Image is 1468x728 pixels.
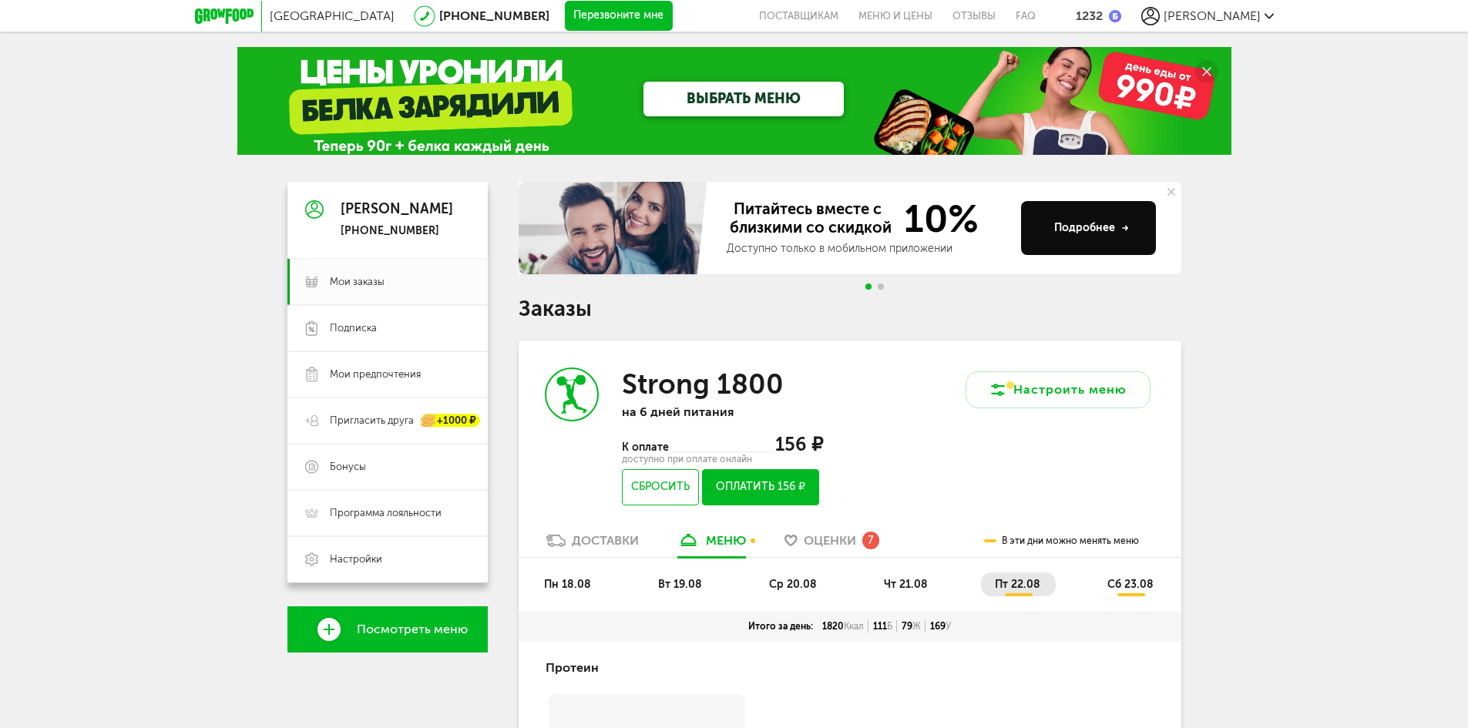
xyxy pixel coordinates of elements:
[341,224,453,238] div: [PHONE_NUMBER]
[287,351,488,398] a: Мои предпочтения
[565,1,673,32] button: Перезвоните мне
[777,532,887,557] a: Оценки 7
[544,578,591,591] span: пн 18.08
[1054,220,1129,236] div: Подробнее
[538,532,647,557] a: Доставки
[287,606,488,653] a: Посмотреть меню
[862,532,879,549] div: 7
[702,469,818,505] button: Оплатить 156 ₽
[727,241,1009,257] div: Доступно только в мобильном приложении
[884,578,928,591] span: чт 21.08
[706,533,746,548] div: меню
[1107,578,1154,591] span: сб 23.08
[865,283,872,290] span: Go to slide 1
[287,259,488,305] a: Мои заказы
[818,620,868,632] div: 1820
[727,200,895,238] span: Питайтесь вместе с близкими со скидкой
[357,622,468,636] span: Посмотреть меню
[330,552,382,566] span: Настройки
[1076,8,1103,23] div: 1232
[519,299,1181,319] h1: Заказы
[287,490,488,536] a: Программа лояльности
[622,455,822,463] div: доступно при оплате онлайн
[670,532,754,557] a: меню
[658,578,702,591] span: вт 19.08
[622,404,822,419] p: на 6 дней питания
[330,460,366,474] span: Бонусы
[868,620,897,632] div: 111
[287,305,488,351] a: Подписка
[287,444,488,490] a: Бонусы
[330,321,377,335] span: Подписка
[912,621,921,632] span: Ж
[887,621,892,632] span: Б
[546,653,599,683] h4: Протеин
[622,367,784,401] h3: Strong 1800
[966,371,1151,408] button: Настроить меню
[878,283,884,290] span: Go to slide 2
[995,578,1040,591] span: пт 22.08
[1109,10,1121,22] img: bonus_b.cdccf46.png
[572,533,639,548] div: Доставки
[287,536,488,582] a: Настройки
[804,533,856,548] span: Оценки
[895,200,979,238] span: 10%
[622,441,670,454] span: К оплате
[330,414,414,428] span: Пригласить друга
[897,620,925,632] div: 79
[925,620,956,632] div: 169
[622,469,698,505] button: Сбросить
[984,525,1139,557] div: В эти дни можно менять меню
[643,82,844,116] a: ВЫБРАТЬ МЕНЮ
[287,398,488,444] a: Пригласить друга +1000 ₽
[330,275,385,289] span: Мои заказы
[270,8,395,23] span: [GEOGRAPHIC_DATA]
[844,621,864,632] span: Ккал
[1021,201,1156,255] button: Подробнее
[330,367,421,381] span: Мои предпочтения
[744,620,818,632] div: Итого за день:
[330,506,442,520] span: Программа лояльности
[775,433,823,455] span: 156 ₽
[341,202,453,217] div: [PERSON_NAME]
[946,621,951,632] span: У
[439,8,549,23] a: [PHONE_NUMBER]
[422,414,480,428] div: +1000 ₽
[769,578,817,591] span: ср 20.08
[1164,8,1261,23] span: [PERSON_NAME]
[519,182,711,274] img: family-banner.579af9d.jpg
